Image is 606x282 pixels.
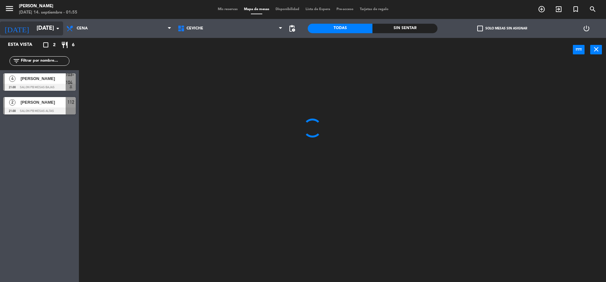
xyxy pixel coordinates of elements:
button: close [590,45,602,54]
i: turned_in_not [572,5,579,13]
span: 103-104 [66,71,76,86]
span: Lista de Espera [302,8,333,11]
i: power_input [575,46,583,53]
i: menu [5,4,14,13]
div: [DATE] 14. septiembre - 01:55 [19,9,77,16]
span: 2 [53,41,56,49]
span: CEVICHE [187,26,203,31]
label: Solo mesas sin asignar [477,26,527,31]
span: Cena [77,26,88,31]
button: menu [5,4,14,15]
span: Mis reservas [215,8,241,11]
span: 6 [72,41,74,49]
i: restaurant [61,41,68,49]
span: [PERSON_NAME] [21,75,66,82]
i: crop_square [42,41,50,49]
i: filter_list [13,57,20,65]
div: [PERSON_NAME] [19,3,77,9]
i: add_circle_outline [538,5,545,13]
div: Sin sentar [372,24,437,33]
div: Esta vista [3,41,45,49]
button: power_input [573,45,585,54]
span: Tarjetas de regalo [357,8,392,11]
span: 2 [9,99,15,106]
div: Todas [308,24,372,33]
span: Mapa de mesas [241,8,272,11]
i: close [592,46,600,53]
i: exit_to_app [555,5,562,13]
i: power_settings_new [583,25,590,32]
i: arrow_drop_down [54,25,62,32]
span: check_box_outline_blank [477,26,483,31]
span: Pre-acceso [333,8,357,11]
span: 112 [68,98,74,106]
span: Disponibilidad [272,8,302,11]
span: pending_actions [288,25,296,32]
i: search [589,5,597,13]
span: 4 [9,76,15,82]
input: Filtrar por nombre... [20,58,69,64]
span: [PERSON_NAME] [21,99,66,106]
